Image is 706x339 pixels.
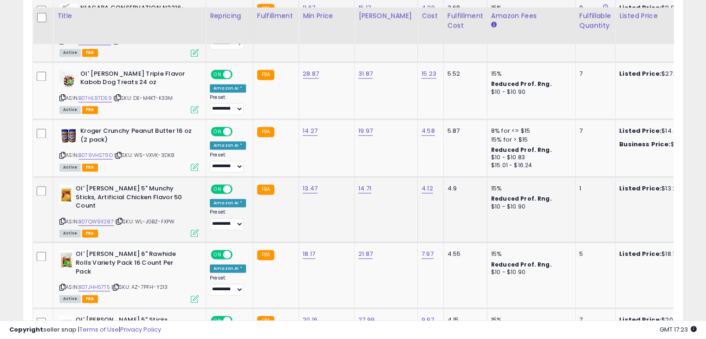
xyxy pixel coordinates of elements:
a: 15.23 [421,69,436,78]
a: 4.29 [421,3,435,13]
img: 41N6S7GS8BL._SL40_.jpg [59,184,73,203]
a: 21.87 [358,249,373,259]
b: Reduced Prof. Rng. [491,146,552,154]
span: All listings currently available for purchase on Amazon [59,49,81,57]
div: ASIN: [59,4,199,55]
span: FBA [82,229,98,237]
div: ASIN: [59,70,199,113]
div: $9.99 [619,4,696,12]
div: 15% [491,250,568,258]
div: 4.9 [447,184,480,193]
div: 1 [579,184,608,193]
a: 4.58 [421,126,435,136]
div: $10 - $10.90 [491,268,568,276]
a: 14.27 [303,126,317,136]
div: 7 [579,127,608,135]
b: Listed Price: [619,69,661,78]
span: | SKU: WL-JGBZ-FXPW [115,218,175,225]
a: 14.71 [358,184,371,193]
small: FBA [257,127,274,137]
div: 8% for <= $15 [491,127,568,135]
small: FBA [257,184,274,195]
span: All listings currently available for purchase on Amazon [59,295,81,303]
b: Reduced Prof. Rng. [491,195,552,202]
div: Fulfillment Cost [447,11,483,31]
div: $10 - $10.90 [491,88,568,96]
span: | SKU: DE-M4KT-K33M [113,94,173,102]
a: 11.67 [303,3,315,13]
div: $27.97 [619,70,696,78]
b: Reduced Prof. Rng. [491,80,552,88]
div: Preset: [210,94,246,115]
div: ASIN: [59,127,199,170]
div: Preset: [210,275,246,296]
b: Reduced Prof. Rng. [491,261,552,268]
div: $10 - $10.83 [491,154,568,162]
div: 5.52 [447,70,480,78]
b: Ol' [PERSON_NAME] 5" Munchy Sticks, Artificial Chicken Flavor 50 Count [76,184,188,213]
div: ASIN: [59,250,199,301]
div: Min Price [303,11,350,21]
div: 5.87 [447,127,480,135]
div: 15% [491,4,568,12]
small: FBA [257,70,274,80]
b: Listed Price: [619,249,661,258]
div: Title [57,11,202,21]
div: 7 [579,70,608,78]
span: All listings currently available for purchase on Amazon [59,163,81,171]
span: ON [212,70,223,78]
b: Listed Price: [619,126,661,135]
span: All listings currently available for purchase on Amazon [59,229,81,237]
a: 4.12 [421,184,433,193]
div: Fulfillment [257,11,295,21]
span: ON [212,185,223,193]
span: | SKU: AZ-7PFH-Y213 [111,283,168,291]
div: Preset: [210,209,246,230]
div: Fulfillable Quantity [579,11,611,31]
div: $15.01 - $16.24 [491,162,568,169]
span: OFF [231,251,246,259]
div: $10 - $10.90 [491,203,568,211]
span: OFF [231,185,246,193]
span: | SKU: L6-0FRS-CZY4 [112,37,171,45]
span: 2025-10-15 17:23 GMT [660,325,697,334]
div: 15% for > $15 [491,136,568,144]
div: Listed Price [619,11,700,21]
div: Amazon Fees [491,11,571,21]
small: FBA [257,250,274,260]
span: FBA [82,163,98,171]
a: 15.17 [358,3,371,13]
a: 19.97 [358,126,373,136]
b: Kroger Crunchy Peanut Butter 16 oz (2 pack) [80,127,193,146]
b: Ol' [PERSON_NAME] Triple Flavor Kabob Dog Treats 24 oz [80,70,193,89]
div: $18.08 [619,140,696,149]
b: NIAGARA CONSERVATION N2216-RK1 Niagara Handle Repair Kit , White , Small [80,4,193,32]
div: Amazon AI * [210,264,246,273]
a: B079VHS79D [78,151,113,159]
div: Amazon AI * [210,84,246,92]
div: Preset: [210,152,246,173]
div: 4.55 [447,250,480,258]
div: Cost [421,11,440,21]
img: 41rcOFZFEXL._SL40_.jpg [59,250,73,268]
div: seller snap | | [9,326,161,334]
div: $18.17 [619,250,696,258]
img: 31MH+kk9yOL._SL40_.jpg [59,4,78,18]
a: 31.87 [358,69,373,78]
b: Listed Price: [619,184,661,193]
span: | SKU: W5-VXVK-3DK8 [114,151,175,159]
div: ASIN: [59,184,199,236]
b: Listed Price: [619,3,661,12]
span: FBA [82,49,98,57]
a: 28.87 [303,69,319,78]
span: FBA [82,106,98,114]
div: Amazon AI * [210,199,246,207]
div: [PERSON_NAME] [358,11,414,21]
img: 51wSe9TzAOL._SL40_.jpg [59,127,78,144]
div: 15% [491,184,568,193]
a: B07QW9X287 [78,218,114,226]
div: $13.27 [619,184,696,193]
b: Business Price: [619,140,670,149]
span: FBA [82,295,98,303]
a: 7.97 [421,249,434,259]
